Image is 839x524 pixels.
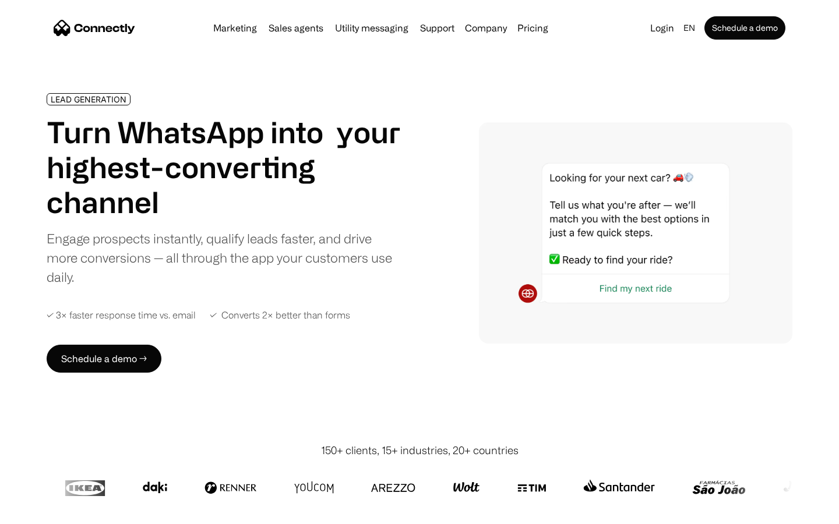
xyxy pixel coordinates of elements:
[415,23,459,33] a: Support
[23,504,70,520] ul: Language list
[704,16,785,40] a: Schedule a demo
[51,95,126,104] div: LEAD GENERATION
[210,310,350,321] div: ✓ Converts 2× better than forms
[321,442,519,458] div: 150+ clients, 15+ industries, 20+ countries
[209,23,262,33] a: Marketing
[264,23,328,33] a: Sales agents
[47,229,401,286] div: Engage prospects instantly, qualify leads faster, and drive more conversions — all through the ap...
[47,310,196,321] div: ✓ 3× faster response time vs. email
[47,115,401,219] h1: Turn WhatsApp into your highest-converting channel
[47,345,161,373] a: Schedule a demo →
[330,23,413,33] a: Utility messaging
[465,20,507,36] div: Company
[513,23,553,33] a: Pricing
[646,20,679,36] a: Login
[683,20,695,36] div: en
[12,502,70,520] aside: Language selected: English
